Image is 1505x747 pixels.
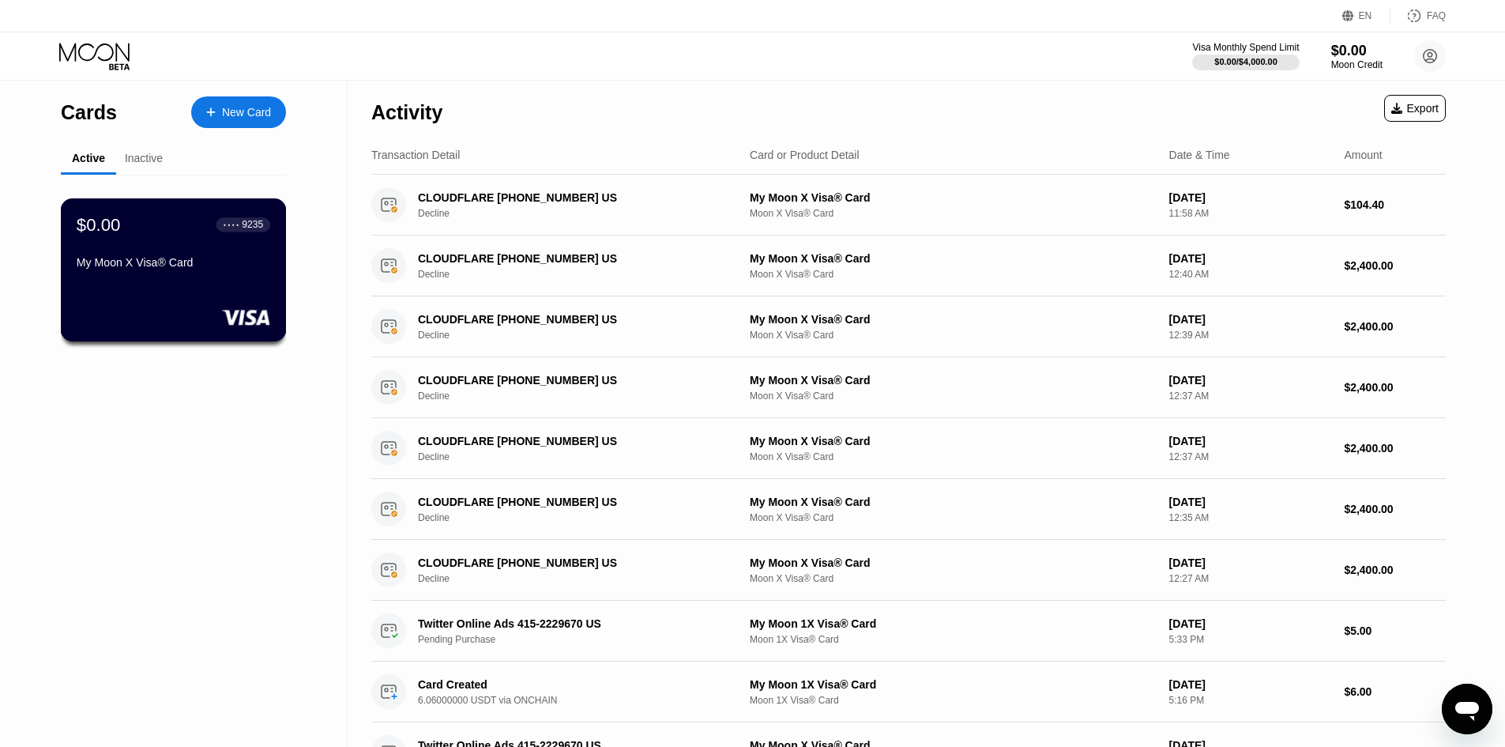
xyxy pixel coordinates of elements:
div: Inactive [125,152,163,164]
div: Card Created6.06000000 USDT via ONCHAINMy Moon 1X Visa® CardMoon 1X Visa® Card[DATE]5:16 PM$6.00 [371,662,1446,722]
div: [DATE] [1169,252,1332,265]
div: $2,400.00 [1344,381,1446,394]
div: CLOUDFLARE [PHONE_NUMBER] USDeclineMy Moon X Visa® CardMoon X Visa® Card[DATE]12:35 AM$2,400.00 [371,479,1446,540]
div: 12:37 AM [1169,390,1332,402]
div: 5:33 PM [1169,634,1332,645]
div: My Moon X Visa® Card [750,191,1157,204]
div: [DATE] [1169,313,1332,326]
div: Decline [418,208,747,219]
div: Pending Purchase [418,634,747,645]
div: FAQ [1427,10,1446,21]
div: $0.00 / $4,000.00 [1214,57,1277,66]
div: Moon X Visa® Card [750,330,1157,341]
div: Cards [61,101,117,124]
div: Date & Time [1169,149,1230,161]
div: Card or Product Detail [750,149,860,161]
div: CLOUDFLARE [PHONE_NUMBER] US [418,556,724,569]
div: 6.06000000 USDT via ONCHAIN [418,695,747,706]
div: Amount [1344,149,1382,161]
div: Active [72,152,105,164]
div: CLOUDFLARE [PHONE_NUMBER] USDeclineMy Moon X Visa® CardMoon X Visa® Card[DATE]12:27 AM$2,400.00 [371,540,1446,601]
div: My Moon X Visa® Card [750,435,1157,447]
div: [DATE] [1169,374,1332,387]
div: New Card [191,96,286,128]
div: Transaction Detail [371,149,460,161]
div: Moon X Visa® Card [750,208,1157,219]
div: $2,400.00 [1344,442,1446,455]
div: CLOUDFLARE [PHONE_NUMBER] US [418,252,724,265]
div: 12:40 AM [1169,269,1332,280]
div: Decline [418,269,747,280]
div: [DATE] [1169,678,1332,691]
iframe: Кнопка запуска окна обмена сообщениями [1442,684,1492,734]
div: Visa Monthly Spend Limit$0.00/$4,000.00 [1192,42,1299,70]
div: [DATE] [1169,556,1332,569]
div: $2,400.00 [1344,320,1446,333]
div: Moon Credit [1331,59,1383,70]
div: Moon 1X Visa® Card [750,695,1157,706]
div: [DATE] [1169,435,1332,447]
div: [DATE] [1169,191,1332,204]
div: Decline [418,573,747,584]
div: CLOUDFLARE [PHONE_NUMBER] USDeclineMy Moon X Visa® CardMoon X Visa® Card[DATE]12:37 AM$2,400.00 [371,418,1446,479]
div: Moon 1X Visa® Card [750,634,1157,645]
div: CLOUDFLARE [PHONE_NUMBER] USDeclineMy Moon X Visa® CardMoon X Visa® Card[DATE]12:40 AM$2,400.00 [371,236,1446,296]
div: Decline [418,512,747,523]
div: ● ● ● ● [224,222,239,227]
div: EN [1359,10,1372,21]
div: New Card [222,106,271,119]
div: 12:37 AM [1169,451,1332,462]
div: Decline [418,451,747,462]
div: Decline [418,390,747,402]
div: [DATE] [1169,496,1332,508]
div: FAQ [1390,8,1446,24]
div: My Moon X Visa® Card [750,496,1157,508]
div: [DATE] [1169,617,1332,630]
div: My Moon 1X Visa® Card [750,678,1157,691]
div: My Moon 1X Visa® Card [750,617,1157,630]
div: Activity [371,101,442,124]
div: $104.40 [1344,198,1446,211]
div: 12:39 AM [1169,330,1332,341]
div: My Moon X Visa® Card [750,313,1157,326]
div: Export [1384,95,1446,122]
div: Moon X Visa® Card [750,512,1157,523]
div: $2,400.00 [1344,503,1446,515]
div: CLOUDFLARE [PHONE_NUMBER] US [418,374,724,387]
div: Card Created [418,678,724,691]
div: Decline [418,330,747,341]
div: 12:27 AM [1169,573,1332,584]
div: Moon X Visa® Card [750,451,1157,462]
div: Moon X Visa® Card [750,390,1157,402]
div: EN [1342,8,1390,24]
div: $5.00 [1344,624,1446,637]
div: CLOUDFLARE [PHONE_NUMBER] USDeclineMy Moon X Visa® CardMoon X Visa® Card[DATE]12:37 AM$2,400.00 [371,357,1446,418]
div: Moon X Visa® Card [750,269,1157,280]
div: My Moon X Visa® Card [750,374,1157,387]
div: CLOUDFLARE [PHONE_NUMBER] USDeclineMy Moon X Visa® CardMoon X Visa® Card[DATE]12:39 AM$2,400.00 [371,296,1446,357]
div: $0.00● ● ● ●9235My Moon X Visa® Card [62,199,285,341]
div: My Moon X Visa® Card [750,252,1157,265]
div: Visa Monthly Spend Limit [1192,42,1299,53]
div: 9235 [242,219,263,230]
div: CLOUDFLARE [PHONE_NUMBER] US [418,435,724,447]
div: Export [1391,102,1439,115]
div: $0.00 [1331,43,1383,59]
div: Twitter Online Ads 415-2229670 USPending PurchaseMy Moon 1X Visa® CardMoon 1X Visa® Card[DATE]5:3... [371,601,1446,662]
div: $0.00Moon Credit [1331,43,1383,70]
div: CLOUDFLARE [PHONE_NUMBER] US [418,191,724,204]
div: $2,400.00 [1344,564,1446,576]
div: 5:16 PM [1169,695,1332,706]
div: Moon X Visa® Card [750,573,1157,584]
div: $0.00 [77,214,121,235]
div: My Moon X Visa® Card [77,256,270,269]
div: $6.00 [1344,685,1446,698]
div: 11:58 AM [1169,208,1332,219]
div: $2,400.00 [1344,259,1446,272]
div: CLOUDFLARE [PHONE_NUMBER] US [418,313,724,326]
div: CLOUDFLARE [PHONE_NUMBER] US [418,496,724,508]
div: Twitter Online Ads 415-2229670 US [418,617,724,630]
div: My Moon X Visa® Card [750,556,1157,569]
